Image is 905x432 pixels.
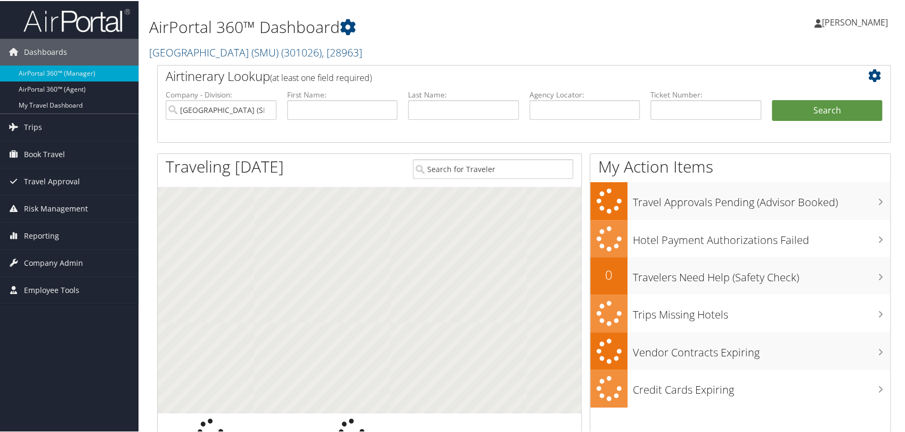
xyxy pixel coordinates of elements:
[24,38,67,64] span: Dashboards
[24,167,80,194] span: Travel Approval
[590,294,890,331] a: Trips Missing Hotels
[590,154,890,177] h1: My Action Items
[24,222,59,248] span: Reporting
[24,113,42,140] span: Trips
[287,88,398,99] label: First Name:
[590,219,890,257] a: Hotel Payment Authorizations Failed
[633,376,890,396] h3: Credit Cards Expiring
[650,88,761,99] label: Ticket Number:
[24,249,83,275] span: Company Admin
[590,369,890,406] a: Credit Cards Expiring
[633,339,890,359] h3: Vendor Contracts Expiring
[166,66,821,84] h2: Airtinerary Lookup
[633,264,890,284] h3: Travelers Need Help (Safety Check)
[24,140,65,167] span: Book Travel
[322,44,362,59] span: , [ 28963 ]
[23,7,130,32] img: airportal-logo.png
[590,256,890,294] a: 0Travelers Need Help (Safety Check)
[166,88,276,99] label: Company - Division:
[814,5,899,37] a: [PERSON_NAME]
[529,88,640,99] label: Agency Locator:
[149,15,649,37] h1: AirPortal 360™ Dashboard
[590,331,890,369] a: Vendor Contracts Expiring
[408,88,519,99] label: Last Name:
[149,44,362,59] a: [GEOGRAPHIC_DATA] (SMU)
[772,99,883,120] button: Search
[24,276,79,303] span: Employee Tools
[24,194,88,221] span: Risk Management
[822,15,888,27] span: [PERSON_NAME]
[633,301,890,321] h3: Trips Missing Hotels
[633,226,890,247] h3: Hotel Payment Authorizations Failed
[413,158,573,178] input: Search for Traveler
[590,181,890,219] a: Travel Approvals Pending (Advisor Booked)
[270,71,372,83] span: (at least one field required)
[281,44,322,59] span: ( 301026 )
[590,265,627,283] h2: 0
[633,189,890,209] h3: Travel Approvals Pending (Advisor Booked)
[166,154,284,177] h1: Traveling [DATE]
